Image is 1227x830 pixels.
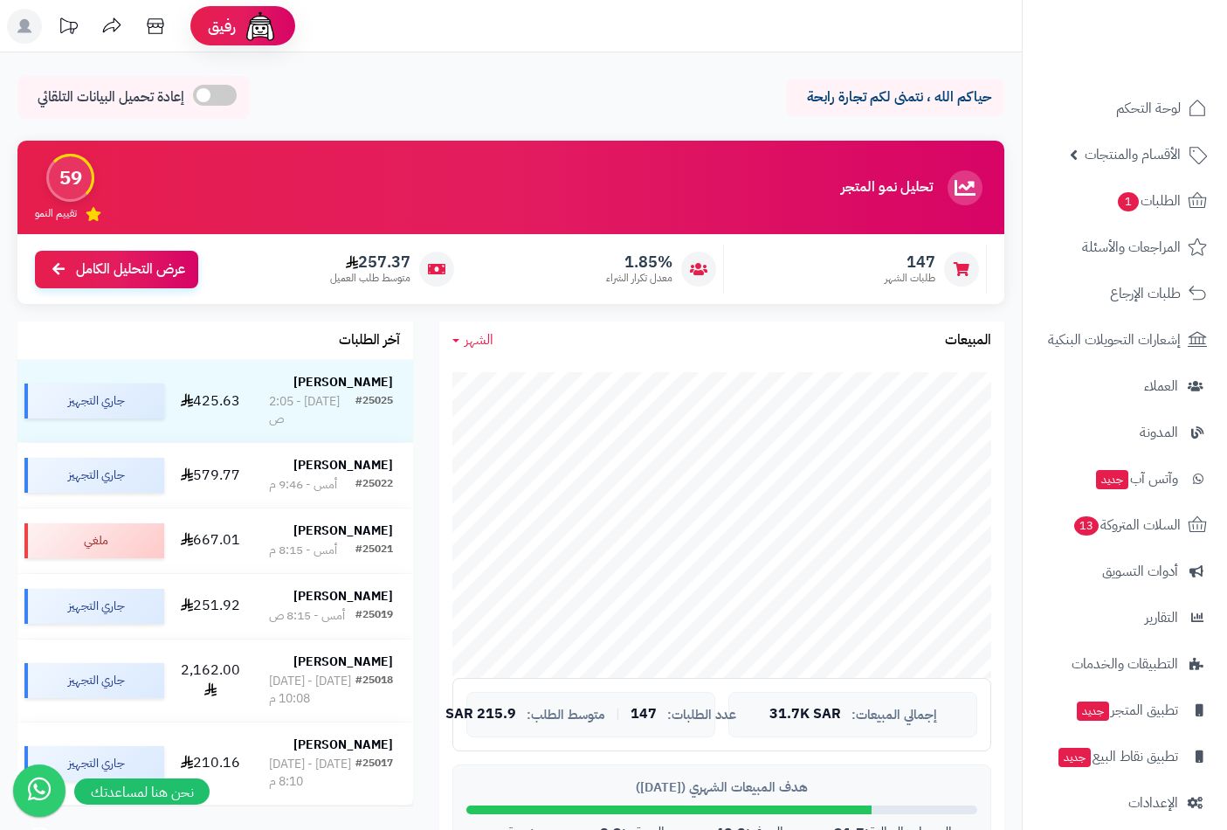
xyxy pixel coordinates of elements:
[1085,142,1181,167] span: الأقسام والمنتجات
[1033,412,1217,453] a: المدونة
[1144,374,1178,398] span: العملاء
[355,542,393,559] div: #25021
[171,640,249,722] td: 2,162.00
[269,393,355,428] div: [DATE] - 2:05 ص
[1033,87,1217,129] a: لوحة التحكم
[355,756,393,791] div: #25017
[1033,736,1217,778] a: تطبيق نقاط البيعجديد
[330,271,410,286] span: متوسط طلب العميل
[1033,226,1217,268] a: المراجعات والأسئلة
[1057,744,1178,769] span: تطبيق نقاط البيع
[171,508,249,573] td: 667.01
[24,589,164,624] div: جاري التجهيز
[606,271,672,286] span: معدل تكرار الشراء
[24,663,164,698] div: جاري التجهيز
[355,607,393,625] div: #25019
[1033,643,1217,685] a: التطبيقات والخدمات
[293,653,393,671] strong: [PERSON_NAME]
[293,587,393,605] strong: [PERSON_NAME]
[293,456,393,474] strong: [PERSON_NAME]
[171,574,249,639] td: 251.92
[1033,319,1217,361] a: إشعارات التحويلات البنكية
[1033,458,1217,500] a: وآتس آبجديد
[1094,467,1178,491] span: وآتس آب
[799,87,991,107] p: حياكم الله ، نتمنى لكم تجارة رابحة
[269,607,345,625] div: أمس - 8:15 ص
[1033,550,1217,592] a: أدوات التسويق
[1075,698,1178,723] span: تطبيق المتجر
[269,476,337,494] div: أمس - 9:46 م
[1033,597,1217,639] a: التقارير
[885,271,935,286] span: طلبات الشهر
[293,373,393,391] strong: [PERSON_NAME]
[208,16,236,37] span: رفيق
[293,736,393,754] strong: [PERSON_NAME]
[355,673,393,708] div: #25018
[1033,365,1217,407] a: العملاء
[330,252,410,272] span: 257.37
[841,180,933,196] h3: تحليل نمو المتجر
[1033,504,1217,546] a: السلات المتروكة13
[171,443,249,508] td: 579.77
[1033,689,1217,731] a: تطبيق المتجرجديد
[293,522,393,540] strong: [PERSON_NAME]
[1118,192,1140,212] span: 1
[1108,37,1210,73] img: logo-2.png
[466,778,977,797] div: هدف المبيعات الشهري ([DATE])
[1077,702,1109,721] span: جديد
[1033,273,1217,315] a: طلبات الإرجاع
[269,756,355,791] div: [DATE] - [DATE] 8:10 م
[1072,513,1181,537] span: السلات المتروكة
[606,252,672,272] span: 1.85%
[76,259,185,280] span: عرض التحليل الكامل
[1110,281,1181,306] span: طلبات الإرجاع
[171,723,249,805] td: 210.16
[452,330,493,350] a: الشهر
[24,523,164,558] div: ملغي
[616,708,620,721] span: |
[355,393,393,428] div: #25025
[945,333,991,349] h3: المبيعات
[35,206,77,221] span: تقييم النمو
[769,707,841,723] span: 31.7K SAR
[1033,782,1217,824] a: الإعدادات
[1128,791,1178,815] span: الإعدادات
[269,673,355,708] div: [DATE] - [DATE] 10:08 م
[243,9,278,44] img: ai-face.png
[24,746,164,781] div: جاري التجهيز
[38,87,184,107] span: إعادة تحميل البيانات التلقائي
[46,9,90,48] a: تحديثات المنصة
[1073,516,1099,536] span: 13
[1048,328,1181,352] span: إشعارات التحويلات البنكية
[527,708,605,723] span: متوسط الطلب:
[1145,605,1178,630] span: التقارير
[269,542,337,559] div: أمس - 8:15 م
[1058,748,1091,767] span: جديد
[24,384,164,418] div: جاري التجهيز
[1082,235,1181,259] span: المراجعات والأسئلة
[171,360,249,442] td: 425.63
[1102,559,1178,584] span: أدوات التسويق
[1033,180,1217,222] a: الطلبات1
[24,458,164,493] div: جاري التجهيز
[339,333,400,349] h3: آخر الطلبات
[1116,189,1181,213] span: الطلبات
[1116,96,1181,121] span: لوحة التحكم
[1072,652,1178,676] span: التطبيقات والخدمات
[667,708,736,723] span: عدد الطلبات:
[355,476,393,494] div: #25022
[885,252,935,272] span: 147
[851,708,937,723] span: إجمالي المبيعات:
[1140,420,1178,445] span: المدونة
[465,329,493,350] span: الشهر
[445,707,516,723] span: 215.9 SAR
[1096,470,1128,489] span: جديد
[631,707,657,723] span: 147
[35,251,198,288] a: عرض التحليل الكامل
